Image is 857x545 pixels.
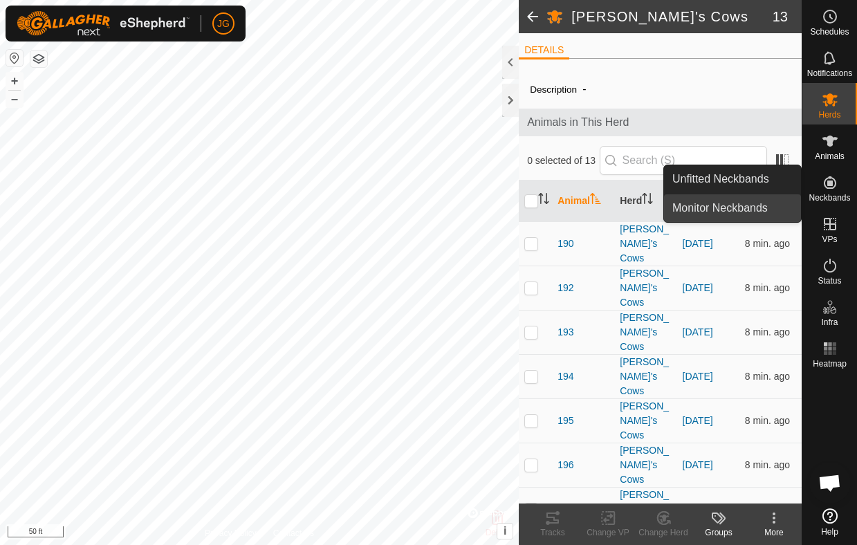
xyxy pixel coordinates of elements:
a: Privacy Policy [205,527,257,539]
span: 195 [557,414,573,428]
span: Monitor Neckbands [672,200,768,216]
button: Reset Map [6,50,23,66]
p-sorticon: Activate to sort [590,195,601,206]
a: Unfitted Neckbands [664,165,801,193]
span: Oct 14, 2025, 8:30 PM [745,326,790,338]
span: Animals in This Herd [527,114,793,131]
span: Help [821,528,838,536]
span: 190 [557,237,573,251]
span: - [577,77,591,100]
span: Animals [815,152,845,160]
span: Unfitted Neckbands [672,171,769,187]
span: i [504,525,506,537]
span: 197 [557,502,573,517]
img: Gallagher Logo [17,11,190,36]
button: + [6,73,23,89]
a: Contact Us [273,527,314,539]
span: Oct 14, 2025, 8:30 PM [745,282,790,293]
span: Status [818,277,841,285]
div: [PERSON_NAME]'s Cows [620,399,671,443]
div: [PERSON_NAME]'s Cows [620,488,671,531]
a: Help [802,503,857,542]
a: [DATE] [683,415,713,426]
div: Change VP [580,526,636,539]
label: Description [530,84,577,95]
div: Change Herd [636,526,691,539]
span: Oct 14, 2025, 8:30 PM [745,238,790,249]
span: Oct 14, 2025, 8:30 PM [745,459,790,470]
span: Notifications [807,69,852,77]
a: [DATE] [683,282,713,293]
div: [PERSON_NAME]'s Cows [620,355,671,398]
li: DETAILS [519,43,569,59]
a: [DATE] [683,326,713,338]
span: 193 [557,325,573,340]
span: 13 [773,6,788,27]
span: Herds [818,111,840,119]
span: Oct 14, 2025, 8:30 PM [745,415,790,426]
div: More [746,526,802,539]
span: 192 [557,281,573,295]
a: [DATE] [683,238,713,249]
button: i [497,524,513,539]
span: Heatmap [813,360,847,368]
th: Herd [614,181,676,222]
input: Search (S) [600,146,767,175]
div: [PERSON_NAME]'s Cows [620,311,671,354]
span: Neckbands [809,194,850,202]
span: Oct 14, 2025, 8:30 PM [745,371,790,382]
span: Schedules [810,28,849,36]
div: Open chat [809,462,851,504]
span: 194 [557,369,573,384]
button: Map Layers [30,50,47,67]
span: Infra [821,318,838,326]
span: 0 selected of 13 [527,154,599,168]
h2: [PERSON_NAME]'s Cows [571,8,773,25]
a: Monitor Neckbands [664,194,801,222]
span: VPs [822,235,837,243]
div: [PERSON_NAME]'s Cows [620,266,671,310]
th: Animal [552,181,614,222]
a: [DATE] [683,371,713,382]
a: [DATE] [683,504,713,515]
a: [DATE] [683,459,713,470]
span: Oct 14, 2025, 7:30 PM [745,504,783,515]
p-sorticon: Activate to sort [538,195,549,206]
button: – [6,91,23,107]
div: [PERSON_NAME]'s Cows [620,443,671,487]
p-sorticon: Activate to sort [642,195,653,206]
div: Groups [691,526,746,539]
div: Tracks [525,526,580,539]
div: [PERSON_NAME]'s Cows [620,222,671,266]
span: JG [217,17,230,31]
span: 196 [557,458,573,472]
